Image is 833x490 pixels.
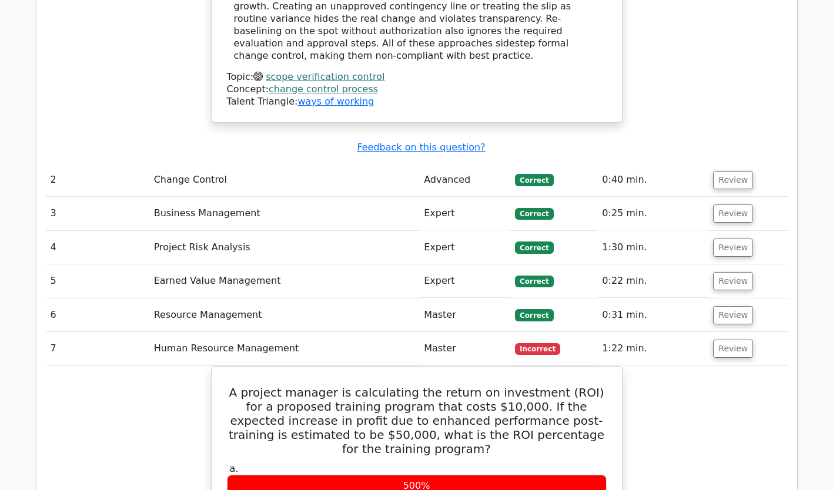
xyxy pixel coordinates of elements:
[597,298,708,332] td: 0:31 min.
[149,264,419,298] td: Earned Value Management
[227,83,607,96] div: Concept:
[597,163,708,197] td: 0:40 min.
[419,298,510,332] td: Master
[149,163,419,197] td: Change Control
[419,264,510,298] td: Expert
[713,272,753,290] button: Review
[597,197,708,230] td: 0:25 min.
[419,163,510,197] td: Advanced
[266,71,384,82] a: scope verification control
[515,343,560,355] span: Incorrect
[227,71,607,83] div: Topic:
[419,197,510,230] td: Expert
[713,340,753,358] button: Review
[597,332,708,365] td: 1:22 min.
[269,83,378,95] a: change control process
[46,231,149,264] td: 4
[713,171,753,189] button: Review
[713,204,753,223] button: Review
[230,463,239,474] span: a.
[149,197,419,230] td: Business Management
[515,276,553,287] span: Correct
[46,298,149,332] td: 6
[515,174,553,186] span: Correct
[597,264,708,298] td: 0:22 min.
[419,332,510,365] td: Master
[227,71,607,108] div: Talent Triangle:
[46,332,149,365] td: 7
[297,96,374,107] a: ways of working
[149,231,419,264] td: Project Risk Analysis
[46,264,149,298] td: 5
[357,142,485,153] a: Feedback on this question?
[149,332,419,365] td: Human Resource Management
[515,208,553,220] span: Correct
[515,241,553,253] span: Correct
[597,231,708,264] td: 1:30 min.
[515,309,553,321] span: Correct
[419,231,510,264] td: Expert
[713,306,753,324] button: Review
[149,298,419,332] td: Resource Management
[46,163,149,197] td: 2
[226,385,608,456] h5: A project manager is calculating the return on investment (ROI) for a proposed training program t...
[46,197,149,230] td: 3
[713,239,753,257] button: Review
